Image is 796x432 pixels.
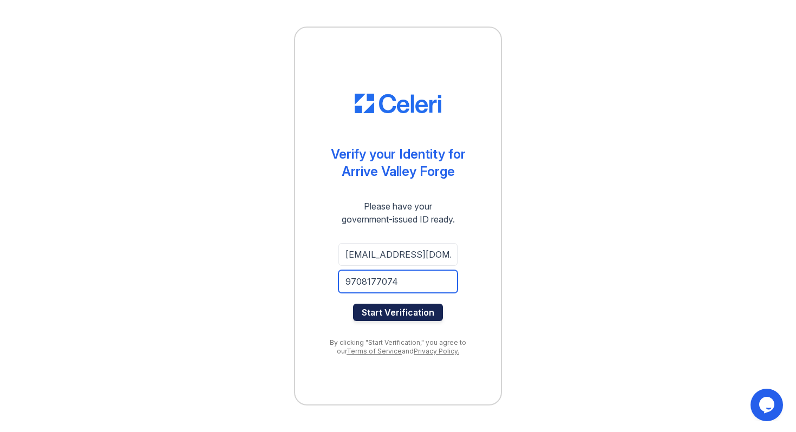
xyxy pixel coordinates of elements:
[317,338,479,356] div: By clicking "Start Verification," you agree to our and
[331,146,466,180] div: Verify your Identity for Arrive Valley Forge
[353,304,443,321] button: Start Verification
[338,270,458,293] input: Phone
[347,347,402,355] a: Terms of Service
[355,94,441,113] img: CE_Logo_Blue-a8612792a0a2168367f1c8372b55b34899dd931a85d93a1a3d3e32e68fde9ad4.png
[751,389,785,421] iframe: chat widget
[322,200,474,226] div: Please have your government-issued ID ready.
[338,243,458,266] input: Email
[414,347,459,355] a: Privacy Policy.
